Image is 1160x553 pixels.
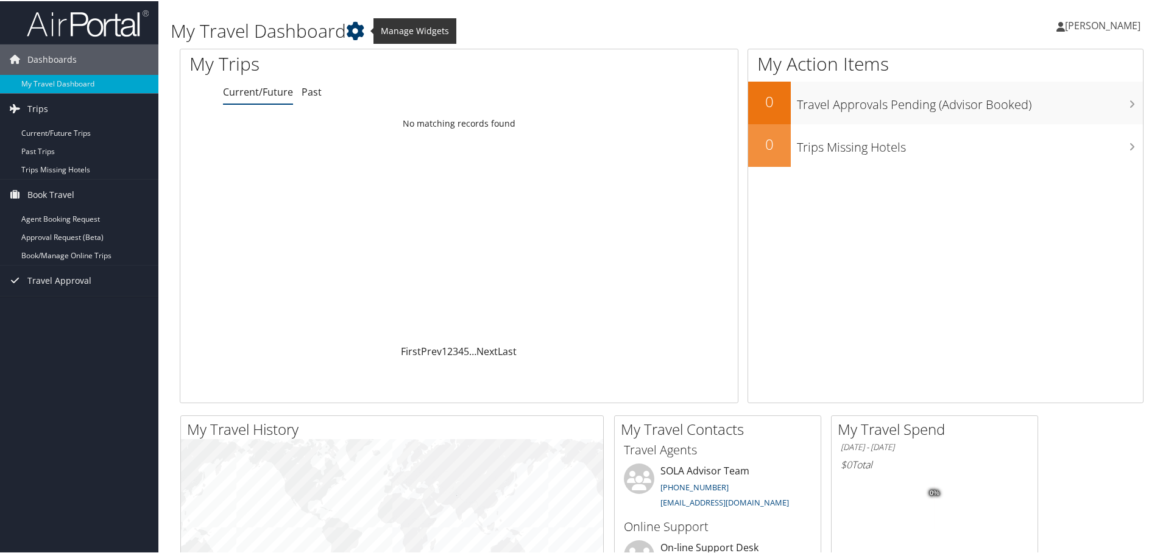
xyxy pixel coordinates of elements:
[748,50,1143,76] h1: My Action Items
[27,8,149,37] img: airportal-logo.png
[660,481,729,491] a: [PHONE_NUMBER]
[621,418,821,439] h2: My Travel Contacts
[841,457,852,470] span: $0
[748,80,1143,123] a: 0Travel Approvals Pending (Advisor Booked)
[1056,6,1153,43] a: [PERSON_NAME]
[27,93,48,123] span: Trips
[187,418,603,439] h2: My Travel History
[27,264,91,295] span: Travel Approval
[27,43,77,74] span: Dashboards
[624,440,812,457] h3: Travel Agents
[624,517,812,534] h3: Online Support
[498,343,517,357] a: Last
[373,17,456,43] span: Manage Widgets
[401,343,421,357] a: First
[838,418,1038,439] h2: My Travel Spend
[841,440,1028,452] h6: [DATE] - [DATE]
[469,343,476,357] span: …
[302,84,322,97] a: Past
[180,111,738,133] td: No matching records found
[189,50,497,76] h1: My Trips
[223,84,293,97] a: Current/Future
[660,496,789,507] a: [EMAIL_ADDRESS][DOMAIN_NAME]
[841,457,1028,470] h6: Total
[618,462,818,512] li: SOLA Advisor Team
[27,178,74,209] span: Book Travel
[171,17,826,43] h1: My Travel Dashboard
[421,343,442,357] a: Prev
[797,132,1143,155] h3: Trips Missing Hotels
[464,343,469,357] a: 5
[748,133,791,153] h2: 0
[930,488,939,496] tspan: 0%
[453,343,458,357] a: 3
[458,343,464,357] a: 4
[1065,18,1141,31] span: [PERSON_NAME]
[442,343,447,357] a: 1
[748,123,1143,166] a: 0Trips Missing Hotels
[447,343,453,357] a: 2
[748,90,791,111] h2: 0
[476,343,498,357] a: Next
[797,89,1143,112] h3: Travel Approvals Pending (Advisor Booked)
